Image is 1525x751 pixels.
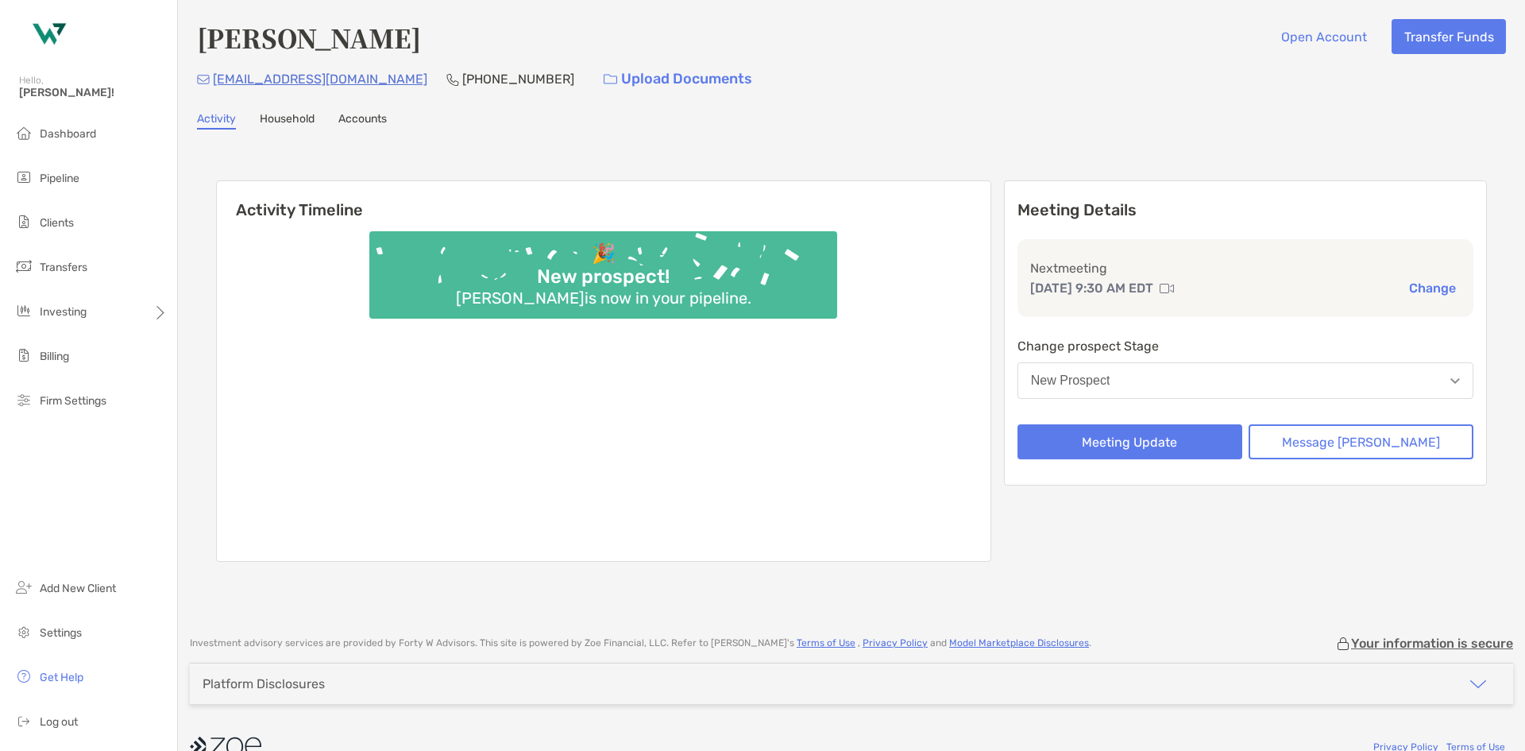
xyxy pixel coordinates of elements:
[213,69,427,89] p: [EMAIL_ADDRESS][DOMAIN_NAME]
[14,390,33,409] img: firm-settings icon
[1031,374,1110,388] div: New Prospect
[40,305,87,319] span: Investing
[450,288,758,308] div: [PERSON_NAME] is now in your pipeline.
[40,671,83,684] span: Get Help
[197,112,236,130] a: Activity
[1017,362,1473,399] button: New Prospect
[1017,424,1242,459] button: Meeting Update
[14,711,33,730] img: logout icon
[19,6,76,64] img: Zoe Logo
[14,212,33,231] img: clients icon
[1017,336,1473,356] p: Change prospect Stage
[14,123,33,142] img: dashboard icon
[40,715,78,729] span: Log out
[14,346,33,365] img: billing icon
[19,86,168,99] span: [PERSON_NAME]!
[1404,280,1461,296] button: Change
[1469,675,1488,694] img: icon arrow
[1017,200,1473,220] p: Meeting Details
[1450,378,1460,384] img: Open dropdown arrow
[40,261,87,274] span: Transfers
[1351,636,1513,651] p: Your information is secure
[197,75,210,84] img: Email Icon
[604,74,617,85] img: button icon
[40,626,82,640] span: Settings
[14,168,33,187] img: pipeline icon
[1030,258,1461,278] p: Next meeting
[40,350,69,363] span: Billing
[40,127,96,141] span: Dashboard
[338,112,387,130] a: Accounts
[190,637,1091,649] p: Investment advisory services are provided by Forty W Advisors . This site is powered by Zoe Finan...
[40,394,106,408] span: Firm Settings
[40,216,74,230] span: Clients
[1249,424,1473,459] button: Message [PERSON_NAME]
[197,19,421,56] h4: [PERSON_NAME]
[14,622,33,641] img: settings icon
[863,637,928,648] a: Privacy Policy
[531,265,676,288] div: New prospect!
[40,582,116,595] span: Add New Client
[14,301,33,320] img: investing icon
[14,667,33,686] img: get-help icon
[260,112,315,130] a: Household
[1268,19,1379,54] button: Open Account
[446,73,459,86] img: Phone Icon
[1392,19,1506,54] button: Transfer Funds
[585,242,622,265] div: 🎉
[949,637,1089,648] a: Model Marketplace Disclosures
[797,637,855,648] a: Terms of Use
[1160,282,1174,295] img: communication type
[462,69,574,89] p: [PHONE_NUMBER]
[203,676,325,691] div: Platform Disclosures
[40,172,79,185] span: Pipeline
[14,578,33,597] img: add_new_client icon
[1030,278,1153,298] p: [DATE] 9:30 AM EDT
[14,257,33,276] img: transfers icon
[217,181,990,219] h6: Activity Timeline
[593,62,762,96] a: Upload Documents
